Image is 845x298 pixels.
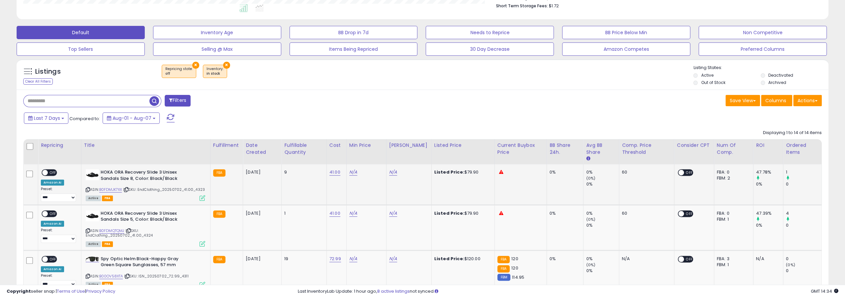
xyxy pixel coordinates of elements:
[701,72,713,78] label: Active
[86,256,205,287] div: ASIN:
[153,42,281,56] button: Selling @ Max
[586,156,590,162] small: Avg BB Share.
[434,210,465,216] b: Listed Price:
[717,142,750,156] div: Num of Comp.
[41,142,78,149] div: Repricing
[69,115,100,122] span: Compared to:
[586,210,619,216] div: 0%
[562,26,690,39] button: BB Price Below Min
[192,62,199,69] button: ×
[586,181,619,187] div: 0%
[290,42,418,56] button: Items Being Repriced
[41,266,64,272] div: Amazon AI
[35,67,61,76] h5: Listings
[165,66,193,76] span: Repricing state :
[165,95,191,107] button: Filters
[86,257,99,261] img: 31C3mit0tZS._SL40_.jpg
[434,256,489,262] div: $120.00
[284,169,321,175] div: 9
[756,256,778,262] div: N/A
[284,210,321,216] div: 1
[17,42,145,56] button: Top Sellers
[329,142,344,149] div: Cost
[549,210,578,216] div: 0%
[434,142,492,149] div: Listed Price
[756,181,783,187] div: 0%
[213,256,225,263] small: FBA
[86,210,205,246] div: ASIN:
[389,256,397,262] a: N/A
[786,169,821,175] div: 1
[113,115,151,121] span: Aug-01 - Aug-07
[86,210,99,221] img: 31FV7LMiP5L._SL40_.jpg
[763,130,822,136] div: Displaying 1 to 14 of 14 items
[223,62,230,69] button: ×
[786,262,795,267] small: (0%)
[246,169,272,175] div: [DATE]
[717,256,748,262] div: FBA: 3
[41,180,64,186] div: Amazon AI
[549,3,558,9] span: $1.72
[786,142,819,156] div: Ordered Items
[101,169,181,183] b: HOKA ORA Recovery Slide 3 Unisex Sandals Size 8, Color: Black/Black
[699,26,827,39] button: Non Competitive
[793,95,822,106] button: Actions
[84,142,208,149] div: Title
[756,169,783,175] div: 47.78%
[434,169,489,175] div: $79.90
[329,210,340,217] a: 41.00
[34,115,60,121] span: Last 7 Days
[549,142,581,156] div: BB Share 24h.
[246,210,272,216] div: [DATE]
[124,273,189,279] span: | SKU: ISN_20250702_72.99_4311
[290,26,418,39] button: BB Drop in 7d
[786,256,821,262] div: 0
[48,170,58,176] span: OFF
[48,211,58,216] span: OFF
[7,288,115,295] div: seller snap | |
[434,256,465,262] b: Listed Price:
[102,195,113,201] span: FBA
[586,262,595,267] small: (0%)
[213,210,225,218] small: FBA
[811,288,838,294] span: 2025-08-15 14:34 GMT
[786,181,821,187] div: 0
[86,169,205,200] div: ASIN:
[86,169,99,180] img: 31FV7LMiP5L._SL40_.jpg
[622,210,669,216] div: 60
[497,142,544,156] div: Current Buybox Price
[562,42,690,56] button: Amazon Competes
[622,169,669,175] div: 60
[246,256,272,262] div: [DATE]
[549,256,578,262] div: 0%
[511,265,518,271] span: 120
[497,256,510,263] small: FBA
[622,142,671,156] div: Comp. Price Threshold
[699,42,827,56] button: Preferred Columns
[349,169,357,176] a: N/A
[17,26,145,39] button: Default
[284,142,324,156] div: Fulfillable Quantity
[586,169,619,175] div: 0%
[586,142,616,156] div: Avg BB Share
[349,142,383,149] div: Min Price
[434,169,465,175] b: Listed Price:
[586,176,595,181] small: (0%)
[101,210,181,224] b: HOKA ORA Recovery Slide 3 Unisex Sandals Size 5, Color: Black/Black
[497,265,510,272] small: FBA
[684,211,695,216] span: OFF
[102,241,113,247] span: FBA
[549,169,578,175] div: 0%
[586,268,619,274] div: 0%
[786,210,821,216] div: 4
[717,169,748,175] div: FBA: 0
[717,175,748,181] div: FBM: 2
[349,256,357,262] a: N/A
[717,210,748,216] div: FBA: 0
[756,210,783,216] div: 47.39%
[86,195,101,201] span: All listings currently available for purchase on Amazon
[41,273,76,288] div: Preset:
[23,78,53,85] div: Clear All Filters
[511,256,518,262] span: 120
[389,210,397,217] a: N/A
